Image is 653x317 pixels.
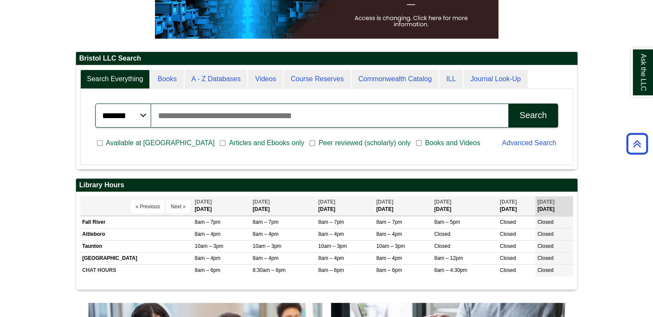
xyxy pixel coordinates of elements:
[376,199,393,205] span: [DATE]
[623,138,651,149] a: Back to Top
[194,199,212,205] span: [DATE]
[80,253,193,265] td: [GEOGRAPHIC_DATA]
[434,255,463,261] span: 8am – 12pm
[538,255,553,261] span: Closed
[80,241,193,253] td: Taunton
[310,139,315,147] input: Peer reviewed (scholarly) only
[76,179,577,192] h2: Library Hours
[131,200,165,213] button: « Previous
[251,196,316,216] th: [DATE]
[318,243,347,249] span: 10am – 3pm
[352,70,439,89] a: Commonwealth Catalog
[374,196,432,216] th: [DATE]
[220,139,225,147] input: Articles and Ebooks only
[416,139,422,147] input: Books and Videos
[80,265,193,277] td: CHAT HOURS
[194,219,220,225] span: 8am – 7pm
[376,255,402,261] span: 8am – 4pm
[253,267,286,273] span: 8:30am – 6pm
[185,70,248,89] a: A - Z Databases
[80,216,193,228] td: Fall River
[225,138,307,148] span: Articles and Ebooks only
[432,196,498,216] th: [DATE]
[166,200,191,213] button: Next »
[422,138,484,148] span: Books and Videos
[318,199,335,205] span: [DATE]
[253,231,279,237] span: 8am – 4pm
[192,196,250,216] th: [DATE]
[535,196,573,216] th: [DATE]
[253,243,282,249] span: 10am – 3pm
[318,219,344,225] span: 8am – 7pm
[500,199,517,205] span: [DATE]
[502,139,556,146] a: Advanced Search
[500,267,516,273] span: Closed
[538,243,553,249] span: Closed
[194,255,220,261] span: 8am – 4pm
[376,219,402,225] span: 8am – 7pm
[500,219,516,225] span: Closed
[434,231,450,237] span: Closed
[194,243,223,249] span: 10am – 3pm
[538,199,555,205] span: [DATE]
[538,267,553,273] span: Closed
[318,267,344,273] span: 8am – 6pm
[97,139,103,147] input: Available at [GEOGRAPHIC_DATA]
[538,219,553,225] span: Closed
[519,110,547,120] div: Search
[80,70,150,89] a: Search Everything
[284,70,351,89] a: Course Reserves
[376,267,402,273] span: 8am – 6pm
[464,70,528,89] a: Journal Look-Up
[316,196,374,216] th: [DATE]
[253,219,279,225] span: 8am – 7pm
[194,267,220,273] span: 8am – 6pm
[194,231,220,237] span: 8am – 4pm
[253,199,270,205] span: [DATE]
[376,231,402,237] span: 8am – 4pm
[318,255,344,261] span: 8am – 4pm
[151,70,183,89] a: Books
[434,243,450,249] span: Closed
[508,104,558,128] button: Search
[434,199,451,205] span: [DATE]
[318,231,344,237] span: 8am – 4pm
[103,138,218,148] span: Available at [GEOGRAPHIC_DATA]
[500,243,516,249] span: Closed
[315,138,414,148] span: Peer reviewed (scholarly) only
[434,219,460,225] span: 8am – 5pm
[500,231,516,237] span: Closed
[538,231,553,237] span: Closed
[498,196,535,216] th: [DATE]
[80,229,193,241] td: Attleboro
[434,267,467,273] span: 8am – 4:30pm
[500,255,516,261] span: Closed
[76,52,577,65] h2: Bristol LLC Search
[376,243,405,249] span: 10am – 3pm
[253,255,279,261] span: 8am – 4pm
[439,70,462,89] a: ILL
[248,70,283,89] a: Videos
